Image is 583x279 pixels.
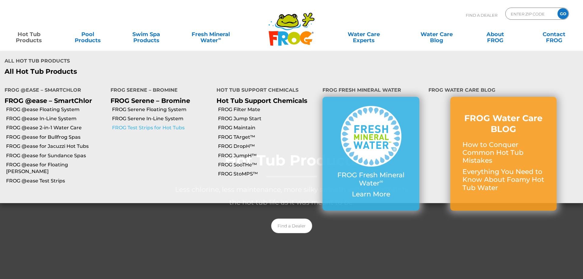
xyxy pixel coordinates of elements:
h4: FROG @ease – SmartChlor [5,85,101,97]
a: FROG @ease In-Line System [6,115,106,122]
a: Water CareBlog [414,28,459,40]
h4: Hot Tub Support Chemicals [216,85,313,97]
a: FROG Water Care BLOG How to Conquer Common Hot Tub Mistakes Everything You Need to Know About Foa... [462,113,544,195]
a: FROG @ease 2-in-1 Water Care [6,124,106,131]
a: FROG Jump Start [218,115,318,122]
a: FROG Maintain [218,124,318,131]
h4: All Hot Tub Products [5,56,287,68]
a: FROG DropH™ [218,143,318,150]
sup: ∞ [380,178,383,184]
p: Learn More [335,190,407,198]
a: FROG Filter Mate [218,106,318,113]
a: FROG Fresh Mineral Water∞ Learn More [335,106,407,201]
a: Swim SpaProducts [124,28,169,40]
a: AboutFROG [472,28,518,40]
a: FROG SooTHe™ [218,162,318,168]
a: FROG TArget™ [218,134,318,141]
h3: FROG Water Care BLOG [462,113,544,135]
sup: ∞ [218,36,221,41]
a: FROG StoMPS™ [218,171,318,177]
p: FROG @ease – SmartChlor [5,97,101,104]
a: Hot TubProducts [6,28,52,40]
a: FROG Serene Floating System [112,106,212,113]
a: ContactFROG [531,28,577,40]
a: FROG Test Strips for Hot Tubs [112,124,212,131]
a: FROG @ease for Jacuzzi Hot Tubs [6,143,106,150]
input: GO [557,8,568,19]
a: FROG @ease for Sundance Spas [6,152,106,159]
a: Water CareExperts [326,28,401,40]
a: FROG Serene In-Line System [112,115,212,122]
a: All Hot Tub Products [5,68,287,76]
p: FROG Fresh Mineral Water [335,171,407,187]
input: Zip Code Form [510,9,551,18]
h4: FROG Fresh Mineral Water [322,85,419,97]
a: FROG @ease for Bullfrog Spas [6,134,106,141]
a: FROG @ease for Floating [PERSON_NAME] [6,162,106,175]
h4: FROG Water Care Blog [428,85,578,97]
h4: FROG Serene – Bromine [111,85,207,97]
a: FROG @ease Floating System [6,106,106,113]
a: Fresh MineralWater∞ [182,28,239,40]
p: How to Conquer Common Hot Tub Mistakes [462,141,544,165]
p: Everything You Need to Know About Foamy Hot Tub Water [462,168,544,192]
p: Find A Dealer [466,8,497,23]
a: Find a Dealer [271,219,312,233]
a: FROG @ease Test Strips [6,178,106,184]
a: Hot Tub Support Chemicals [216,97,307,104]
p: FROG Serene – Bromine [111,97,207,104]
a: FROG JumpH™ [218,152,318,159]
a: PoolProducts [65,28,110,40]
